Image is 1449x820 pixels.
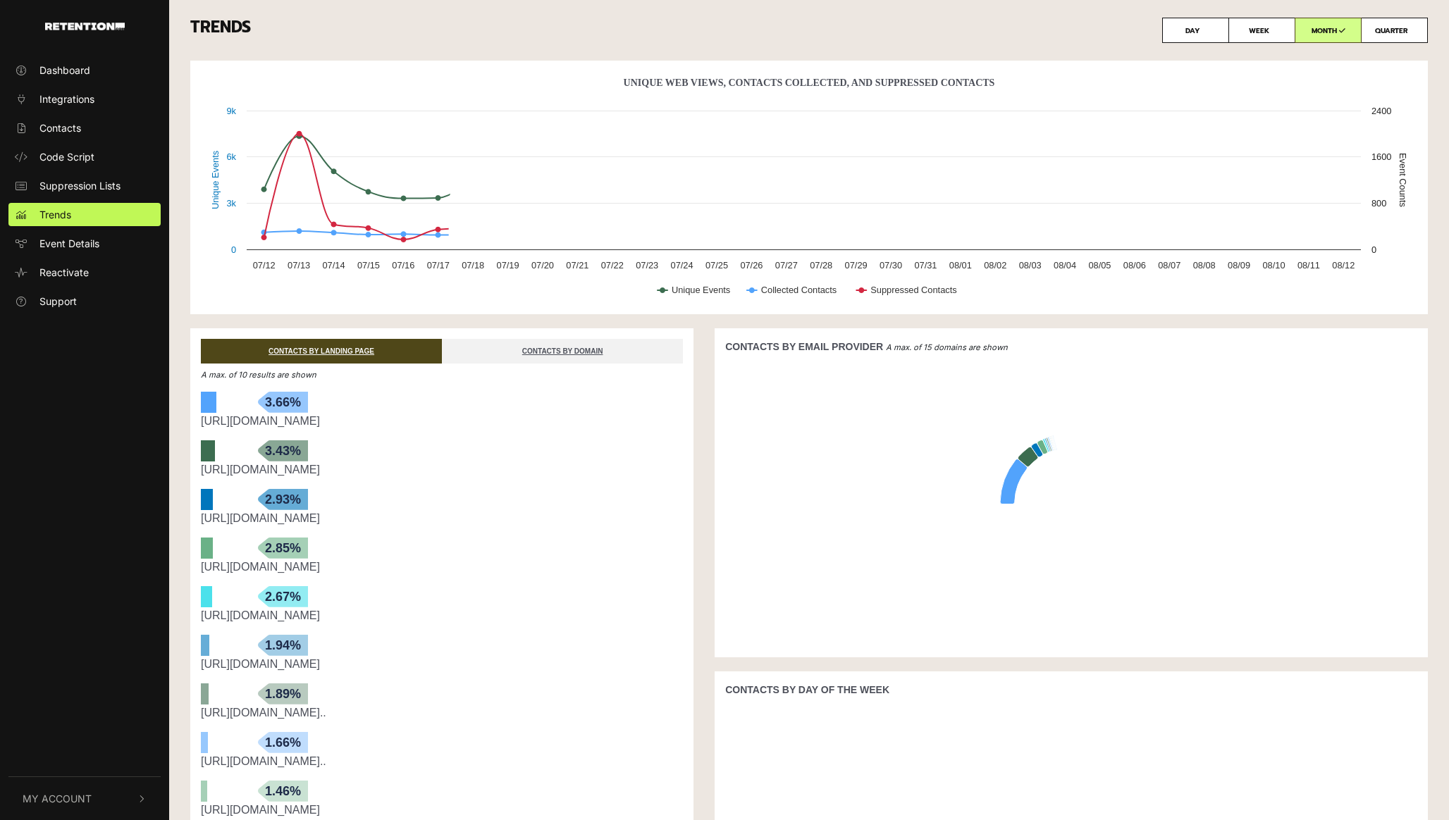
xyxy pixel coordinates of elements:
a: Trends [8,203,161,226]
a: Integrations [8,87,161,111]
text: 3k [226,198,236,209]
text: Suppressed Contacts [870,285,956,295]
text: 07/20 [531,260,554,271]
span: 1.94% [258,635,308,656]
svg: Unique Web Views, Contacts Collected, And Suppressed Contacts [201,71,1417,311]
label: MONTH [1295,18,1362,43]
text: 07/14 [323,260,345,271]
a: [URL][DOMAIN_NAME] [201,609,320,621]
text: 08/12 [1332,260,1355,271]
strong: CONTACTS BY EMAIL PROVIDER [725,341,883,352]
a: [URL][DOMAIN_NAME].. [201,707,326,719]
a: [URL][DOMAIN_NAME] [201,561,320,573]
a: Suppression Lists [8,174,161,197]
text: 07/22 [601,260,624,271]
text: 07/25 [705,260,728,271]
text: 08/05 [1088,260,1111,271]
label: DAY [1162,18,1229,43]
text: 07/16 [392,260,414,271]
div: https://asrv.com/collections/gym-t-shirts [201,461,683,478]
text: 2400 [1371,106,1391,116]
div: https://asrv.com/products/0703-cordura-tech-crossbody-pack-black-grid [201,704,683,721]
a: Event Details [8,232,161,255]
a: Dashboard [8,58,161,82]
text: 0 [1371,244,1376,255]
text: 08/02 [984,260,1006,271]
text: 800 [1371,198,1386,209]
text: Unique Web Views, Contacts Collected, And Suppressed Contacts [624,77,995,88]
text: 07/21 [566,260,588,271]
a: CONTACTS BY DOMAIN [442,339,683,364]
text: 07/31 [914,260,937,271]
em: A max. of 10 results are shown [201,370,316,380]
a: Support [8,290,161,313]
button: My Account [8,777,161,820]
label: QUARTER [1361,18,1428,43]
text: 08/08 [1193,260,1216,271]
span: Contacts [39,120,81,135]
text: Event Counts [1398,153,1408,207]
a: CONTACTS BY LANDING PAGE [201,339,442,364]
span: Reactivate [39,265,89,280]
span: 1.46% [258,781,308,802]
span: Event Details [39,236,99,251]
text: 07/29 [845,260,868,271]
a: [URL][DOMAIN_NAME] [201,464,320,476]
text: 07/19 [497,260,519,271]
span: Trends [39,207,71,222]
label: WEEK [1228,18,1295,43]
text: 08/06 [1123,260,1146,271]
text: 07/15 [357,260,380,271]
text: 9k [226,106,236,116]
a: Contacts [8,116,161,139]
text: 08/01 [949,260,972,271]
text: 07/12 [253,260,276,271]
strong: CONTACTS BY DAY OF THE WEEK [725,684,889,695]
div: https://asrv.com/collections/gym-bags [201,510,683,527]
div: https://asrv.com/collections/joggers-pants [201,802,683,819]
span: Integrations [39,92,94,106]
text: 08/03 [1019,260,1042,271]
span: 2.67% [258,586,308,607]
text: 07/30 [880,260,902,271]
text: 07/26 [740,260,763,271]
text: 07/18 [462,260,484,271]
text: 08/10 [1262,260,1285,271]
text: 07/13 [288,260,310,271]
div: https://asrv.com/products/0992-aerotex-6-training-short-black [201,753,683,770]
span: 1.66% [258,732,308,753]
text: 0 [231,244,236,255]
span: My Account [23,791,92,806]
text: 07/24 [671,260,693,271]
span: 3.43% [258,440,308,461]
span: 3.66% [258,392,308,413]
a: [URL][DOMAIN_NAME] [201,415,320,427]
text: 08/04 [1054,260,1076,271]
div: https://asrv.com/collections/mens-workout-tanks [201,656,683,673]
text: 07/17 [427,260,450,271]
div: https://asrv.com/products/0703-technical-fanny-pack-black [201,559,683,576]
span: Support [39,294,77,309]
text: 08/11 [1297,260,1320,271]
text: Unique Events [210,151,221,209]
text: 07/28 [810,260,832,271]
a: Code Script [8,145,161,168]
a: [URL][DOMAIN_NAME].. [201,755,326,767]
img: Retention.com [45,23,125,30]
span: Suppression Lists [39,178,121,193]
a: [URL][DOMAIN_NAME] [201,512,320,524]
a: [URL][DOMAIN_NAME] [201,658,320,670]
span: Code Script [39,149,94,164]
a: [URL][DOMAIN_NAME] [201,804,320,816]
span: 2.85% [258,538,308,559]
a: Reactivate [8,261,161,284]
h3: TRENDS [190,18,1428,43]
span: 2.93% [258,489,308,510]
text: 1600 [1371,151,1391,162]
text: 07/23 [636,260,658,271]
div: https://asrv.com/ [201,607,683,624]
span: Dashboard [39,63,90,77]
text: 08/07 [1158,260,1180,271]
span: 1.89% [258,683,308,704]
text: Collected Contacts [761,285,837,295]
